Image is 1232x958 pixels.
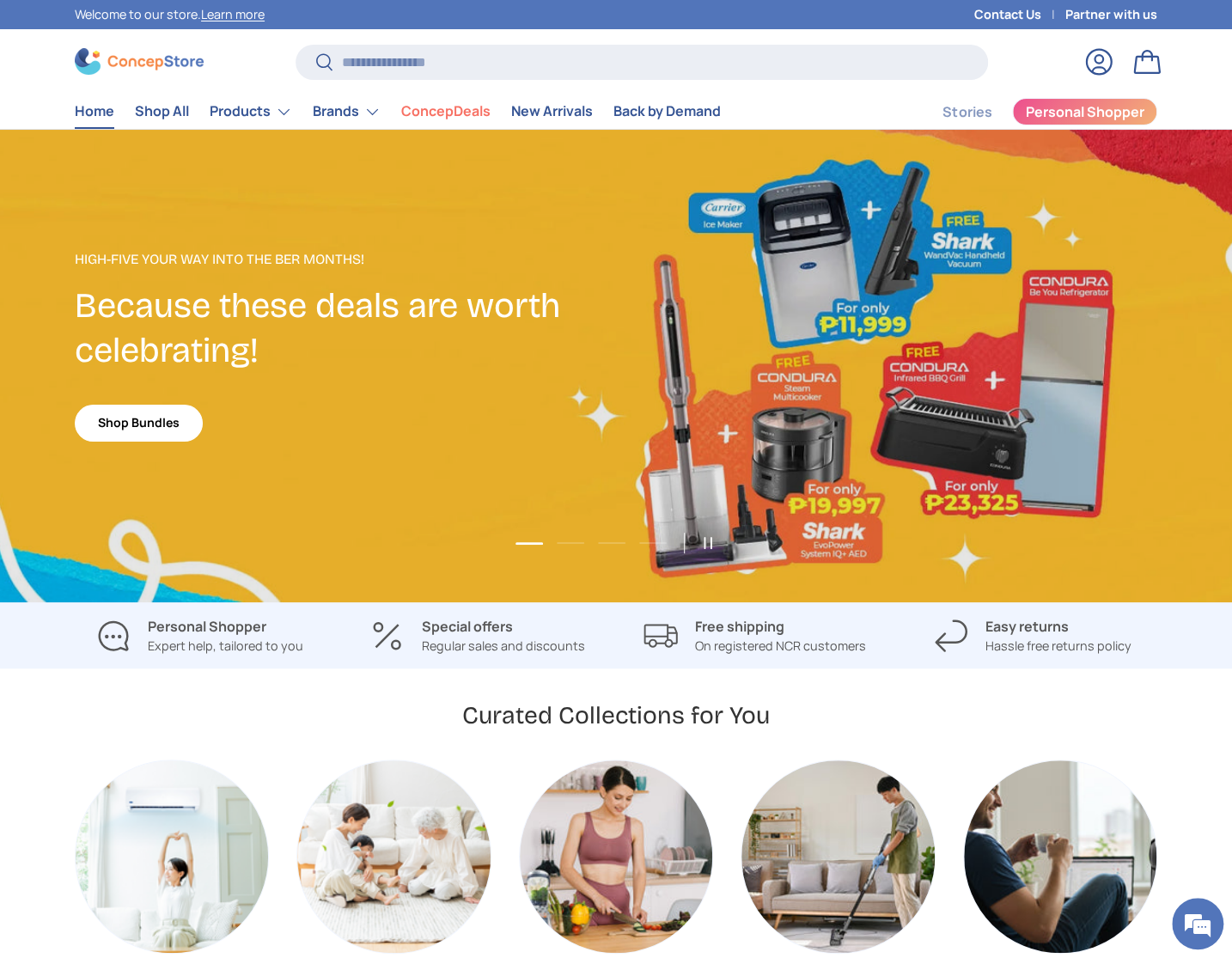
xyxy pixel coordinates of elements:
[100,217,237,390] span: We're online!
[135,95,189,128] a: Shop All
[401,95,491,128] a: ConcepDeals
[89,96,289,119] div: Chat with us now
[462,700,770,732] h2: Curated Collections for You
[630,616,880,656] a: Free shipping On registered NCR customers
[199,95,302,129] summary: Products
[76,760,268,953] img: Air Cooling | ConcepStore
[352,616,602,656] a: Special offers Regular sales and discounts
[985,637,1131,656] p: Hassle free returns policy
[201,6,265,22] a: Learn more
[901,95,1157,129] nav: Secondary
[974,5,1065,24] a: Contact Us
[985,617,1069,636] strong: Easy returns
[907,616,1157,656] a: Easy returns Hassle free returns policy
[76,760,268,953] a: Air Cooling
[75,95,721,129] nav: Primary
[75,249,616,270] p: High-Five Your Way Into the Ber Months!
[520,760,712,953] a: Kitchen Appliances
[741,760,934,953] a: Home Cleaning
[942,95,991,129] a: Stories
[695,637,866,656] p: On registered NCR customers
[1026,105,1144,119] span: Personal Shopper
[75,95,114,128] a: Home
[964,760,1156,953] a: Hydration & Beverage
[422,617,513,636] strong: Special offers
[9,469,327,529] textarea: Type your message and hit 'Enter'
[297,760,490,953] img: Air Quality
[302,95,391,129] summary: Brands
[1012,98,1157,125] a: Personal Shopper
[1065,5,1157,24] a: Partner with us
[75,284,616,374] h2: Because these deals are worth celebrating!
[75,48,204,75] img: ConcepStore
[695,617,784,636] strong: Free shipping
[511,95,593,128] a: New Arrivals
[75,405,203,442] a: Shop Bundles
[613,95,721,128] a: Back by Demand
[148,637,303,656] p: Expert help, tailored to you
[148,617,266,636] strong: Personal Shopper
[422,637,585,656] p: Regular sales and discounts
[75,616,325,656] a: Personal Shopper Expert help, tailored to you
[282,9,323,50] div: Minimize live chat window
[75,5,265,24] p: Welcome to our store.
